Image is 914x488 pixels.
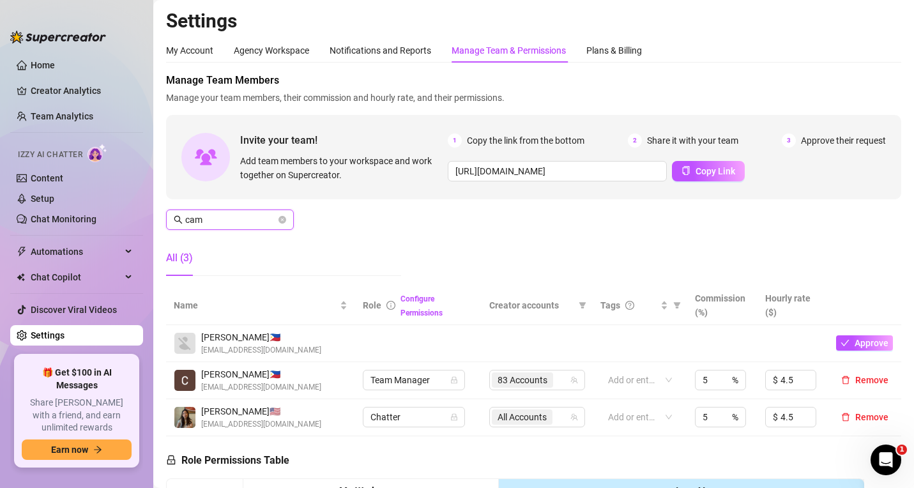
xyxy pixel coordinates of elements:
[841,376,850,385] span: delete
[166,43,213,57] div: My Account
[600,298,620,312] span: Tags
[166,286,355,325] th: Name
[166,250,193,266] div: All (3)
[841,339,849,347] span: check
[22,439,132,460] button: Earn nowarrow-right
[330,43,431,57] div: Notifications and Reports
[201,381,321,393] span: [EMAIL_ADDRESS][DOMAIN_NAME]
[386,301,395,310] span: info-circle
[278,216,286,224] button: close-circle
[782,133,796,148] span: 3
[17,273,25,282] img: Chat Copilot
[240,154,443,182] span: Add team members to your workspace and work together on Supercreator.
[31,330,65,340] a: Settings
[758,286,828,325] th: Hourly rate ($)
[31,80,133,101] a: Creator Analytics
[240,132,448,148] span: Invite your team!
[201,330,321,344] span: [PERSON_NAME] 🇵🇭
[498,373,547,387] span: 83 Accounts
[467,133,584,148] span: Copy the link from the bottom
[174,333,195,354] img: Danilo Camara
[18,149,82,161] span: Izzy AI Chatter
[31,111,93,121] a: Team Analytics
[31,241,121,262] span: Automations
[174,215,183,224] span: search
[696,166,735,176] span: Copy Link
[841,413,850,422] span: delete
[17,247,27,257] span: thunderbolt
[363,300,381,310] span: Role
[570,413,578,421] span: team
[400,294,443,317] a: Configure Permissions
[201,418,321,431] span: [EMAIL_ADDRESS][DOMAIN_NAME]
[647,133,738,148] span: Share it with your team
[576,296,589,315] span: filter
[450,376,458,384] span: lock
[31,305,117,315] a: Discover Viral Videos
[370,408,457,427] span: Chatter
[671,296,683,315] span: filter
[234,43,309,57] div: Agency Workspace
[673,301,681,309] span: filter
[174,407,195,428] img: Jessieca Gayle Malto
[801,133,886,148] span: Approve their request
[201,404,321,418] span: [PERSON_NAME] 🇺🇸
[448,133,462,148] span: 1
[166,91,901,105] span: Manage your team members, their commission and hourly rate, and their permissions.
[166,9,901,33] h2: Settings
[570,376,578,384] span: team
[10,31,106,43] img: logo-BBDzfeDw.svg
[498,410,547,424] span: All Accounts
[489,298,574,312] span: Creator accounts
[166,455,176,465] span: lock
[201,344,321,356] span: [EMAIL_ADDRESS][DOMAIN_NAME]
[628,133,642,148] span: 2
[185,213,276,227] input: Search members
[586,43,642,57] div: Plans & Billing
[687,286,758,325] th: Commission (%)
[174,370,195,391] img: Camille Delos Santos
[855,338,888,348] span: Approve
[836,372,894,388] button: Remove
[201,367,321,381] span: [PERSON_NAME] 🇵🇭
[93,445,102,454] span: arrow-right
[370,370,457,390] span: Team Manager
[166,73,901,88] span: Manage Team Members
[855,412,888,422] span: Remove
[31,60,55,70] a: Home
[579,301,586,309] span: filter
[166,453,289,468] h5: Role Permissions Table
[31,173,63,183] a: Content
[22,367,132,392] span: 🎁 Get $100 in AI Messages
[855,375,888,385] span: Remove
[31,267,121,287] span: Chat Copilot
[31,194,54,204] a: Setup
[452,43,566,57] div: Manage Team & Permissions
[871,445,901,475] iframe: Intercom live chat
[174,298,337,312] span: Name
[88,144,107,162] img: AI Chatter
[492,409,552,425] span: All Accounts
[836,335,893,351] button: Approve
[22,397,132,434] span: Share [PERSON_NAME] with a friend, and earn unlimited rewards
[31,214,96,224] a: Chat Monitoring
[682,166,690,175] span: copy
[897,445,907,455] span: 1
[51,445,88,455] span: Earn now
[450,413,458,421] span: lock
[492,372,553,388] span: 83 Accounts
[836,409,894,425] button: Remove
[672,161,745,181] button: Copy Link
[625,301,634,310] span: question-circle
